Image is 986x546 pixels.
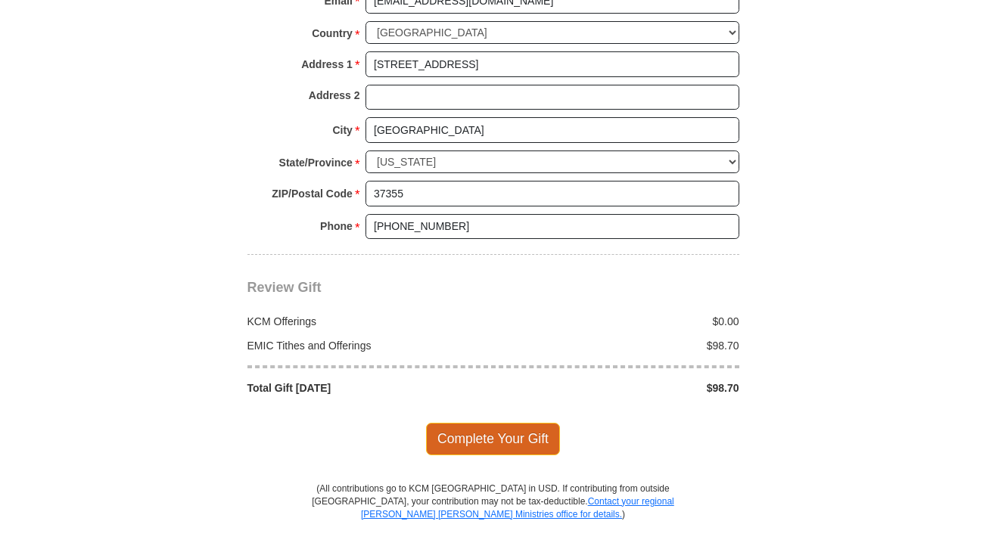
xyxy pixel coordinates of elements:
[247,280,322,295] span: Review Gift
[239,314,493,329] div: KCM Offerings
[332,119,352,141] strong: City
[301,54,353,75] strong: Address 1
[312,23,353,44] strong: Country
[493,380,748,396] div: $98.70
[320,216,353,237] strong: Phone
[493,314,748,329] div: $0.00
[361,496,674,520] a: Contact your regional [PERSON_NAME] [PERSON_NAME] Ministries office for details.
[309,85,360,106] strong: Address 2
[239,338,493,353] div: EMIC Tithes and Offerings
[426,423,560,454] span: Complete Your Gift
[272,183,353,204] strong: ZIP/Postal Code
[493,338,748,353] div: $98.70
[239,380,493,396] div: Total Gift [DATE]
[279,152,353,173] strong: State/Province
